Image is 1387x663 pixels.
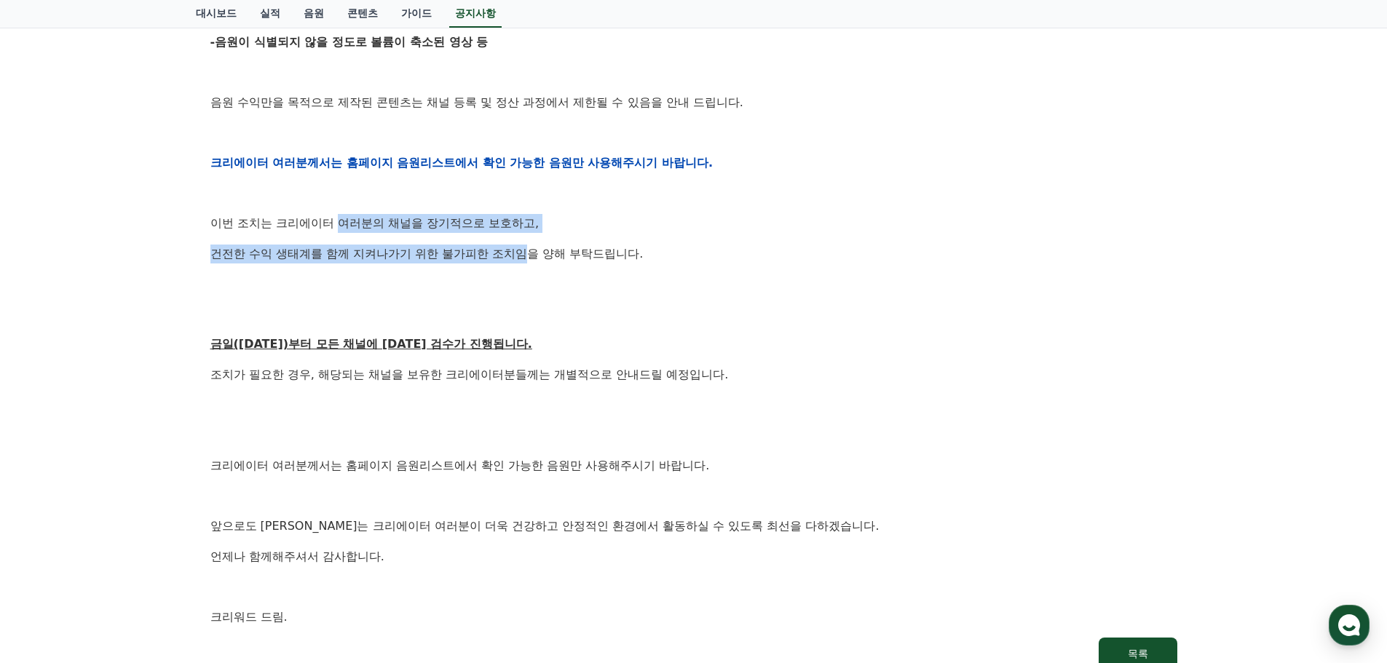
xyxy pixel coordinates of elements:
[225,483,242,495] span: 설정
[210,214,1177,233] p: 이번 조치는 크리에이터 여러분의 채널을 장기적으로 보호하고,
[4,461,96,498] a: 홈
[210,337,532,351] u: 금일([DATE])부터 모든 채널에 [DATE] 검수가 진행됩니다.
[210,456,1177,475] p: 크리에이터 여러분께서는 홈페이지 음원리스트에서 확인 가능한 음원만 사용해주시기 바랍니다.
[210,547,1177,566] p: 언제나 함께해주셔서 감사합니다.
[210,517,1177,536] p: 앞으로도 [PERSON_NAME]는 크리에이터 여러분이 더욱 건강하고 안정적인 환경에서 활동하실 수 있도록 최선을 다하겠습니다.
[210,365,1177,384] p: 조치가 필요한 경우, 해당되는 채널을 보유한 크리에이터분들께는 개별적으로 안내드릴 예정입니다.
[210,93,1177,112] p: 음원 수익만을 목적으로 제작된 콘텐츠는 채널 등록 및 정산 과정에서 제한될 수 있음을 안내 드립니다.
[133,484,151,496] span: 대화
[210,35,489,49] strong: -음원이 식별되지 않을 정도로 볼륨이 축소된 영상 등
[188,461,280,498] a: 설정
[210,608,1177,627] p: 크리워드 드림.
[1128,646,1148,661] div: 목록
[96,461,188,498] a: 대화
[46,483,55,495] span: 홈
[210,156,714,170] strong: 크리에이터 여러분께서는 홈페이지 음원리스트에서 확인 가능한 음원만 사용해주시기 바랍니다.
[210,245,1177,263] p: 건전한 수익 생태계를 함께 지켜나가기 위한 불가피한 조치임을 양해 부탁드립니다.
